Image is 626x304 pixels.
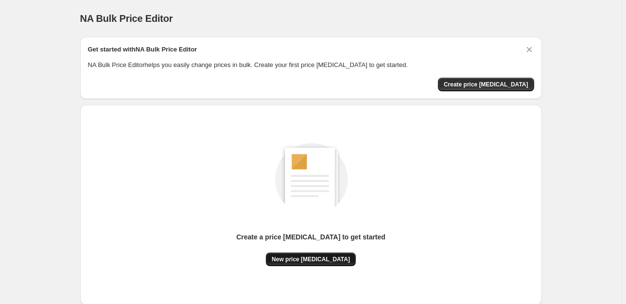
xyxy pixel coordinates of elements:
[80,13,173,24] span: NA Bulk Price Editor
[444,81,528,88] span: Create price [MEDICAL_DATA]
[266,253,356,266] button: New price [MEDICAL_DATA]
[524,45,534,54] button: Dismiss card
[88,60,534,70] p: NA Bulk Price Editor helps you easily change prices in bulk. Create your first price [MEDICAL_DAT...
[88,45,197,54] h2: Get started with NA Bulk Price Editor
[236,232,385,242] p: Create a price [MEDICAL_DATA] to get started
[272,255,350,263] span: New price [MEDICAL_DATA]
[438,78,534,91] button: Create price change job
